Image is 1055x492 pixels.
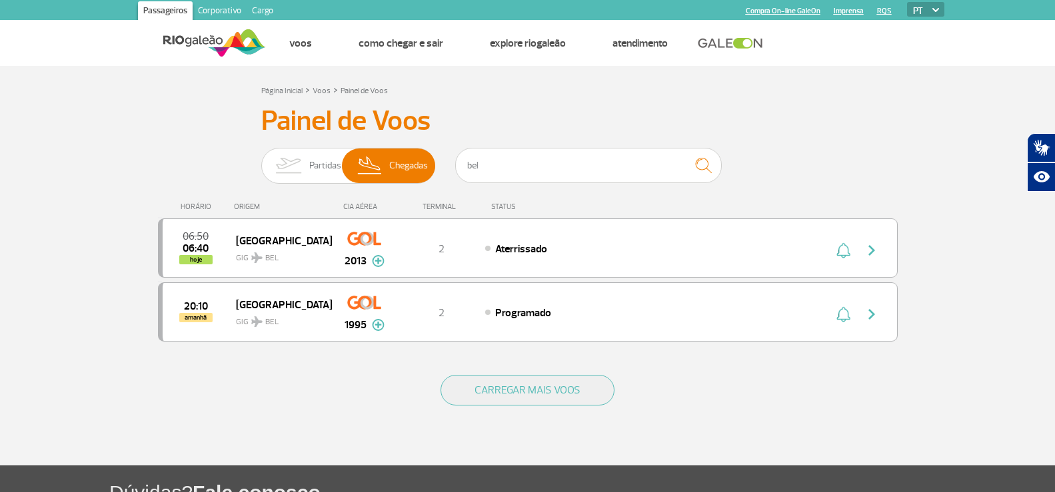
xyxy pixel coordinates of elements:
[261,105,794,138] h3: Painel de Voos
[309,148,341,183] span: Partidas
[439,242,445,256] span: 2
[184,302,208,311] span: 2025-10-02 20:10:00
[265,252,279,264] span: BEL
[267,148,309,183] img: slider-embarque
[305,82,310,97] a: >
[289,37,312,50] a: Voos
[389,148,428,183] span: Chegadas
[372,255,385,267] img: mais-info-painel-voo.svg
[612,37,668,50] a: Atendimento
[341,86,388,96] a: Painel de Voos
[351,148,390,183] img: slider-desembarque
[485,202,593,211] div: STATUS
[236,245,321,264] span: GIG
[359,37,443,50] a: Como chegar e sair
[372,319,385,331] img: mais-info-painel-voo.svg
[836,306,850,322] img: sino-painel-voo.svg
[864,242,880,258] img: seta-direita-painel-voo.svg
[345,253,367,269] span: 2013
[179,255,213,264] span: hoje
[877,7,892,15] a: RQS
[138,1,193,23] a: Passageiros
[345,317,367,333] span: 1995
[251,316,263,327] img: destiny_airplane.svg
[183,244,209,253] span: 2025-10-01 06:40:06
[490,37,566,50] a: Explore RIOgaleão
[495,242,547,256] span: Aterrissado
[331,202,398,211] div: CIA AÉREA
[236,296,321,313] span: [GEOGRAPHIC_DATA]
[261,86,303,96] a: Página Inicial
[236,309,321,328] span: GIG
[162,202,235,211] div: HORÁRIO
[234,202,331,211] div: ORIGEM
[313,86,331,96] a: Voos
[183,232,209,241] span: 2025-10-01 06:50:00
[441,375,614,405] button: CARREGAR MAIS VOOS
[179,313,213,322] span: amanhã
[834,7,864,15] a: Imprensa
[398,202,485,211] div: TERMINAL
[439,306,445,320] span: 2
[455,148,722,183] input: Voo, cidade ou cia aérea
[247,1,279,23] a: Cargo
[1027,133,1055,192] div: Plugin de acessibilidade da Hand Talk.
[864,306,880,322] img: seta-direita-painel-voo.svg
[333,82,338,97] a: >
[836,242,850,258] img: sino-painel-voo.svg
[746,7,820,15] a: Compra On-line GaleOn
[1027,162,1055,192] button: Abrir recursos assistivos.
[1027,133,1055,162] button: Abrir tradutor de língua de sinais.
[265,316,279,328] span: BEL
[495,306,551,320] span: Programado
[251,252,263,263] img: destiny_airplane.svg
[236,232,321,249] span: [GEOGRAPHIC_DATA]
[193,1,247,23] a: Corporativo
